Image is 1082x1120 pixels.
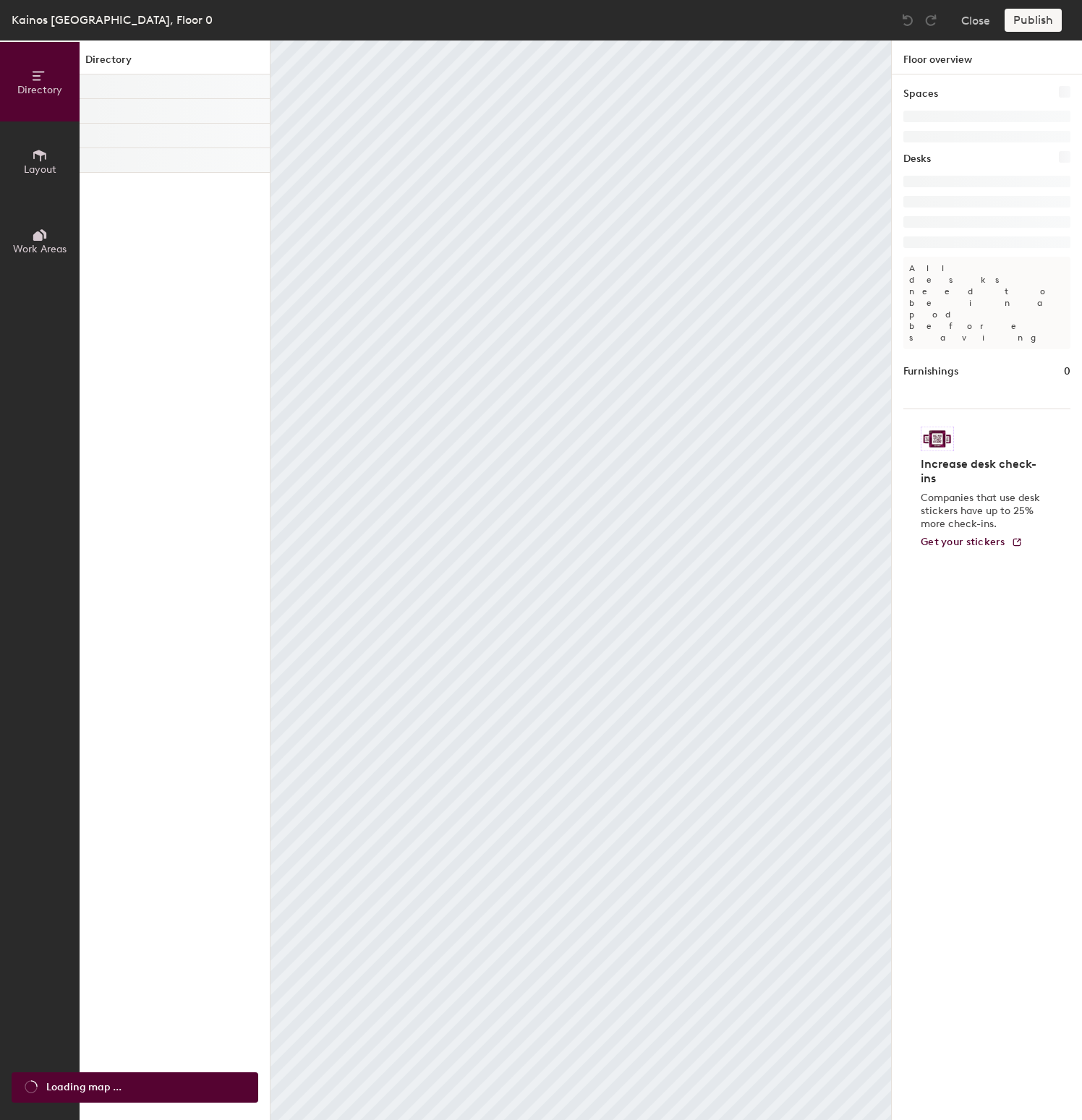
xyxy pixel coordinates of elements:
[24,163,56,176] span: Layout
[903,151,931,167] h1: Desks
[80,52,270,74] h1: Directory
[1064,364,1070,380] h1: 0
[12,11,213,29] div: Kainos [GEOGRAPHIC_DATA], Floor 0
[924,13,938,27] img: Redo
[921,457,1044,486] h4: Increase desk check-ins
[961,9,990,32] button: Close
[892,40,1082,74] h1: Floor overview
[17,84,62,96] span: Directory
[270,40,891,1120] canvas: Map
[900,13,915,27] img: Undo
[921,537,1023,549] a: Get your stickers
[13,243,67,255] span: Work Areas
[903,86,938,102] h1: Spaces
[921,427,954,451] img: Sticker logo
[921,536,1005,548] span: Get your stickers
[903,257,1070,349] p: All desks need to be in a pod before saving
[921,492,1044,531] p: Companies that use desk stickers have up to 25% more check-ins.
[46,1080,122,1095] span: Loading map ...
[903,364,958,380] h1: Furnishings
